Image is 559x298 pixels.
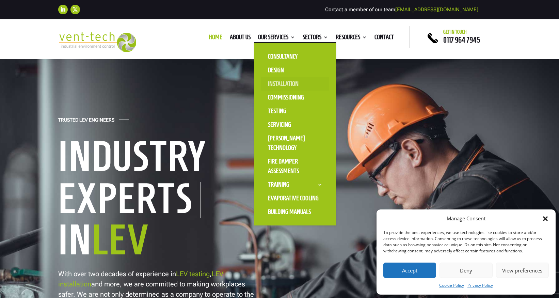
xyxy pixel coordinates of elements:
[395,6,478,13] a: [EMAIL_ADDRESS][DOMAIN_NAME]
[383,230,548,254] div: To provide the best experiences, we use technologies like cookies to store and/or access device i...
[542,215,549,222] div: Close dialog
[58,270,223,288] a: LEV installation
[58,5,68,14] a: Follow on LinkedIn
[439,281,464,289] a: Cookie Policy
[443,29,467,35] span: Get in touch
[261,191,329,205] a: Evaporative Cooling
[58,32,136,52] img: 2023-09-27T08_35_16.549ZVENT-TECH---Clear-background
[261,91,329,104] a: Commissioning
[447,215,485,223] div: Manage Consent
[230,35,251,42] a: About us
[440,263,492,278] button: Deny
[70,5,80,14] a: Follow on X
[261,104,329,118] a: Testing
[303,35,328,42] a: Sectors
[176,270,210,278] a: LEV testing
[261,77,329,91] a: Installation
[261,205,329,219] a: Building Manuals
[383,263,436,278] button: Accept
[261,118,329,131] a: Servicing
[467,281,493,289] a: Privacy Policy
[258,35,295,42] a: Our Services
[443,36,480,44] a: 0117 964 7945
[209,35,222,42] a: Home
[374,35,394,42] a: Contact
[261,63,329,77] a: Design
[261,50,329,63] a: Consultancy
[336,35,367,42] a: Resources
[496,263,549,278] button: View preferences
[58,135,269,181] h1: Industry
[261,155,329,178] a: Fire Damper Assessments
[58,182,201,218] h1: Experts
[58,117,114,126] h4: Trusted LEV Engineers
[92,217,149,262] span: LEV
[261,131,329,155] a: [PERSON_NAME] Technology
[261,178,329,191] a: Training
[325,6,478,13] span: Contact a member of our team
[58,218,269,265] h1: In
